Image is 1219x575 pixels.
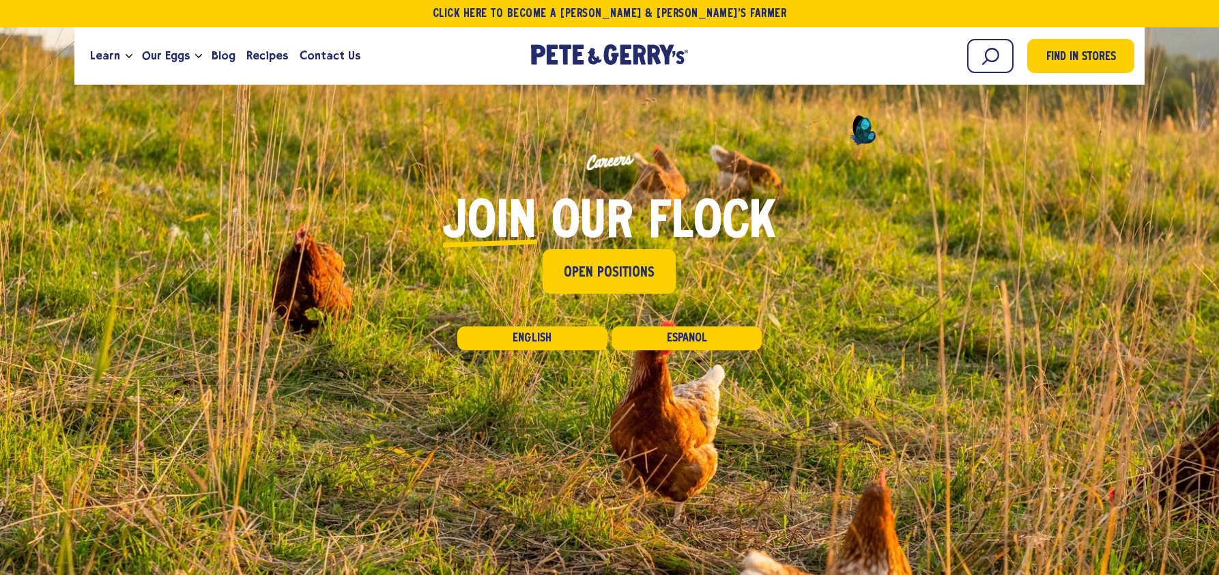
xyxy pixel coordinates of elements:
[648,198,776,249] span: flock
[457,326,607,350] a: English
[612,326,762,350] a: Español
[300,47,360,64] span: Contact Us
[85,38,126,74] a: Learn
[137,38,195,74] a: Our Eggs
[294,38,366,74] a: Contact Us
[90,47,120,64] span: Learn
[551,198,633,249] span: our
[126,54,132,59] button: Open the dropdown menu for Learn
[443,198,536,249] span: Join
[1027,39,1134,73] a: Find in Stores
[967,39,1014,73] input: Search
[206,38,241,74] a: Blog
[103,98,1115,223] p: Careers
[142,47,190,64] span: Our Eggs
[241,38,293,74] a: Recipes
[564,262,655,283] span: Open Positions
[195,54,202,59] button: Open the dropdown menu for Our Eggs
[212,47,235,64] span: Blog
[543,249,676,294] a: Open Positions
[246,47,288,64] span: Recipes
[1046,48,1116,67] span: Find in Stores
